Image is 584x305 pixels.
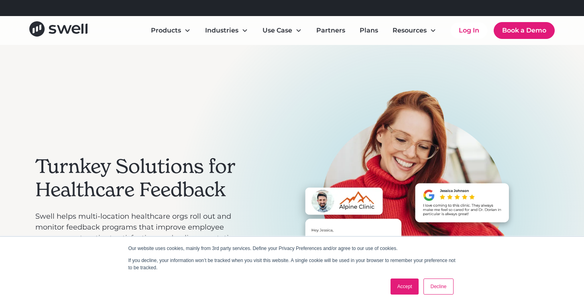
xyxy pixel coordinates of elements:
[128,245,456,252] p: Our website uses cookies, mainly from 3rd party services. Define your Privacy Preferences and/or ...
[144,22,197,39] div: Products
[423,279,453,295] a: Decline
[353,22,385,39] a: Plans
[494,22,555,39] a: Book a Demo
[128,257,456,271] p: If you decline, your information won’t be tracked when you visit this website. A single cookie wi...
[35,211,252,244] p: Swell helps multi-location healthcare orgs roll out and monitor feedback programs that improve em...
[262,26,292,35] div: Use Case
[391,279,419,295] a: Accept
[256,22,308,39] div: Use Case
[451,22,487,39] a: Log In
[386,22,443,39] div: Resources
[199,22,254,39] div: Industries
[151,26,181,35] div: Products
[35,155,252,201] h2: Turnkey Solutions for Healthcare Feedback
[310,22,352,39] a: Partners
[29,21,87,39] a: home
[205,26,238,35] div: Industries
[393,26,427,35] div: Resources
